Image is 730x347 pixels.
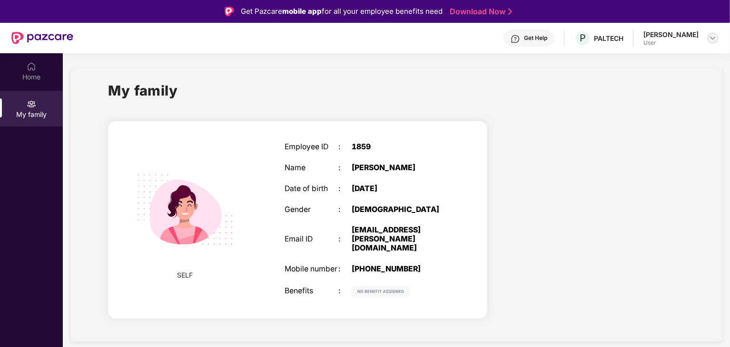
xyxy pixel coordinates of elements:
a: Download Now [450,7,509,17]
img: svg+xml;base64,PHN2ZyB4bWxucz0iaHR0cDovL3d3dy53My5vcmcvMjAwMC9zdmciIHdpZHRoPSIyMjQiIGhlaWdodD0iMT... [125,149,246,270]
div: Employee ID [285,143,338,152]
div: [DATE] [352,184,446,193]
div: Date of birth [285,184,338,193]
h1: My family [108,80,178,101]
div: [PERSON_NAME] [643,30,699,39]
div: [PERSON_NAME] [352,164,446,173]
div: [DEMOGRAPHIC_DATA] [352,205,446,214]
div: Get Pazcare for all your employee benefits need [241,6,443,17]
img: Logo [225,7,234,16]
img: New Pazcare Logo [11,32,73,44]
strong: mobile app [282,7,322,16]
img: svg+xml;base64,PHN2ZyBpZD0iRHJvcGRvd24tMzJ4MzIiIHhtbG5zPSJodHRwOi8vd3d3LnczLm9yZy8yMDAwL3N2ZyIgd2... [709,34,717,42]
img: svg+xml;base64,PHN2ZyBpZD0iSGVscC0zMngzMiIgeG1sbnM9Imh0dHA6Ly93d3cudzMub3JnLzIwMDAvc3ZnIiB3aWR0aD... [511,34,520,44]
img: svg+xml;base64,PHN2ZyB4bWxucz0iaHR0cDovL3d3dy53My5vcmcvMjAwMC9zdmciIHdpZHRoPSIxMjIiIGhlaWdodD0iMj... [352,286,410,297]
div: Benefits [285,287,338,296]
div: : [338,205,352,214]
div: : [338,184,352,193]
div: 1859 [352,143,446,152]
div: Get Help [524,34,547,42]
div: : [338,287,352,296]
div: : [338,164,352,173]
div: Name [285,164,338,173]
img: Stroke [508,7,512,17]
div: : [338,235,352,244]
div: PALTECH [594,34,623,43]
img: svg+xml;base64,PHN2ZyB3aWR0aD0iMjAiIGhlaWdodD0iMjAiIHZpZXdCb3g9IjAgMCAyMCAyMCIgZmlsbD0ibm9uZSIgeG... [27,99,36,109]
div: [PHONE_NUMBER] [352,265,446,274]
div: : [338,265,352,274]
span: SELF [178,270,193,280]
div: Email ID [285,235,338,244]
div: User [643,39,699,47]
div: Gender [285,205,338,214]
div: : [338,143,352,152]
div: Mobile number [285,265,338,274]
img: svg+xml;base64,PHN2ZyBpZD0iSG9tZSIgeG1sbnM9Imh0dHA6Ly93d3cudzMub3JnLzIwMDAvc3ZnIiB3aWR0aD0iMjAiIG... [27,62,36,71]
span: P [580,32,586,44]
div: [EMAIL_ADDRESS][PERSON_NAME][DOMAIN_NAME] [352,226,446,252]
